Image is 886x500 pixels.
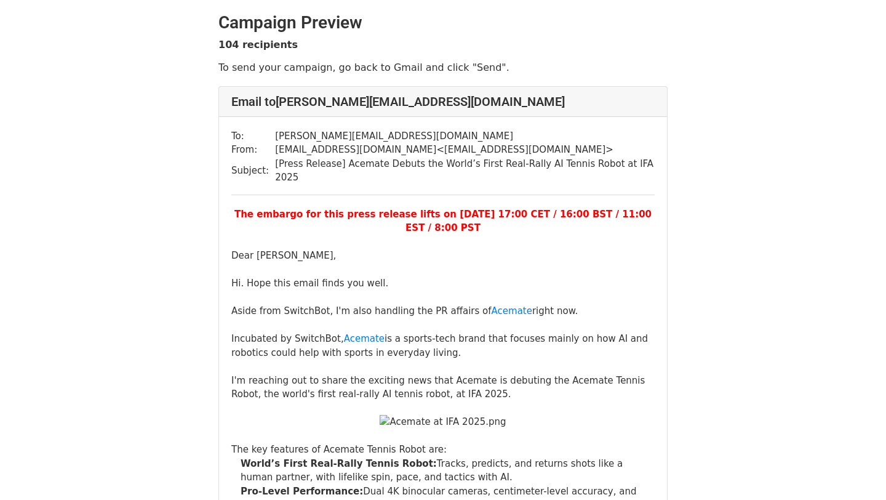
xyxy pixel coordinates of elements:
[218,12,668,33] h2: Campaign Preview
[231,129,275,143] td: To:
[275,129,655,143] td: [PERSON_NAME][EMAIL_ADDRESS][DOMAIN_NAME]
[231,143,275,157] td: From:
[218,39,298,50] strong: 104 recipients
[275,143,655,157] td: [EMAIL_ADDRESS][DOMAIN_NAME] < [EMAIL_ADDRESS][DOMAIN_NAME] >
[231,94,655,109] h4: Email to [PERSON_NAME][EMAIL_ADDRESS][DOMAIN_NAME]
[234,209,652,234] font: The embargo for this press release lifts on [DATE] 17:00 CET / 16:00 BST / 11:00 EST / 8:00 PST
[241,458,437,469] b: World’s First Real-Rally Tennis Robot:
[218,61,668,74] p: To send your campaign, go back to Gmail and click "Send".
[231,157,275,185] td: Subject:
[344,333,385,344] a: Acemate
[380,415,506,429] img: Acemate at IFA 2025.png
[231,443,655,457] div: The key features of Acemate Tennis Robot are:
[231,304,655,318] div: Aside from SwitchBot, I'm also handling the PR affairs of right now.
[241,457,655,485] li: Tracks, predicts, and returns shots like a human partner, with lifelike spin, pace, and tactics w...
[231,332,655,360] div: Incubated by SwitchBot, is a sports-tech brand that focuses mainly on how AI and robotics could h...
[492,305,532,317] a: Acemate
[275,157,655,185] td: [Press Release] Acemate Debuts the World’s First Real-Rally AI Tennis Robot at IFA 2025
[241,486,363,497] b: Pro-Level Performance:
[231,276,655,291] div: Hi. Hope this email finds you well.
[231,374,655,401] div: I'm reaching out to share the exciting news that Acemate is debuting the Acemate Tennis Robot, th...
